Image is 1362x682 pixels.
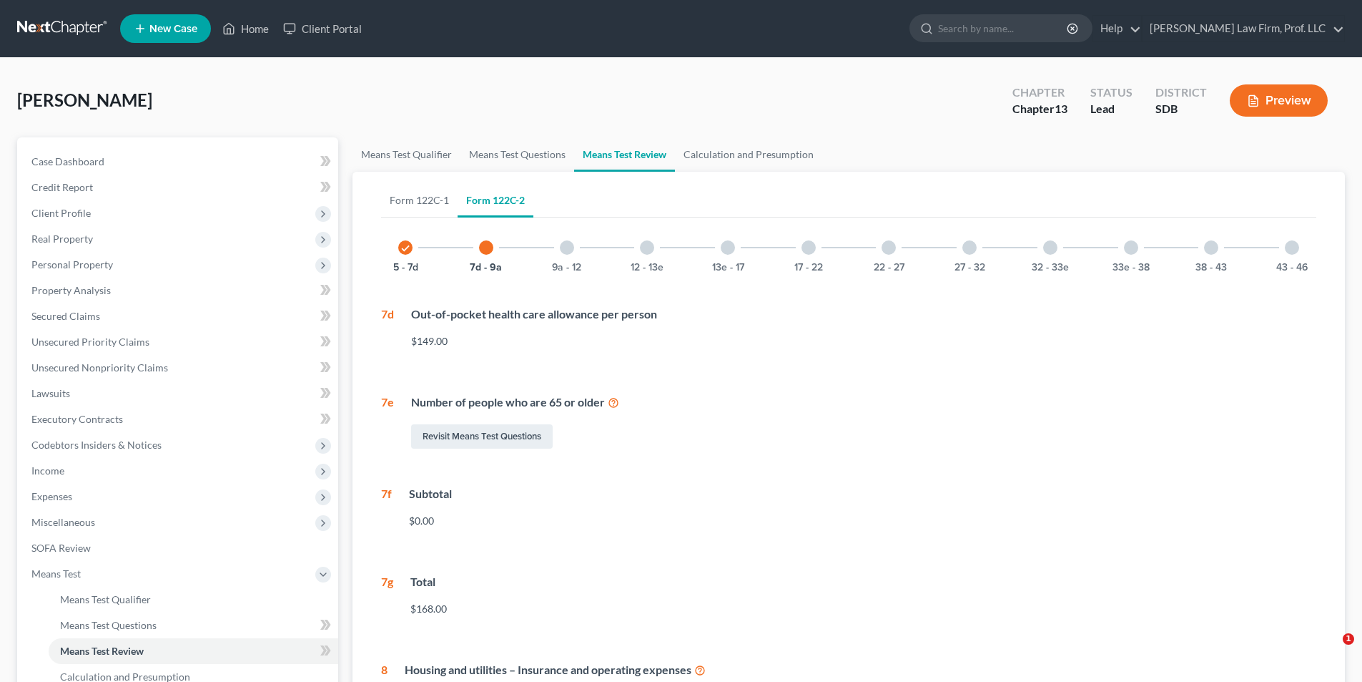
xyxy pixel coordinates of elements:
span: Unsecured Nonpriority Claims [31,361,168,374]
div: District [1155,84,1207,101]
a: Executory Contracts [20,406,338,432]
button: 33e - 38 [1112,263,1150,273]
span: Means Test Qualifier [60,593,151,605]
button: 32 - 33e [1032,263,1069,273]
input: Search by name... [938,15,1069,42]
button: 17 - 22 [794,263,823,273]
button: 38 - 43 [1195,263,1227,273]
span: 1 [1343,633,1354,645]
span: New Case [149,24,197,34]
div: Chapter [1012,84,1067,101]
a: Property Analysis [20,278,338,303]
iframe: Intercom live chat [1313,633,1348,668]
a: SOFA Review [20,535,338,561]
span: SOFA Review [31,542,91,554]
div: $149.00 [411,334,1316,349]
button: Preview [1230,84,1328,117]
a: Means Test Questions [49,613,338,638]
a: Revisit Means Test Questions [411,424,553,449]
a: Help [1093,16,1141,42]
div: Total [410,574,1316,590]
a: Means Test Qualifier [49,587,338,613]
i: check [400,243,410,253]
a: Client Portal [276,16,369,42]
span: 13 [1055,102,1067,115]
button: 7d - 9a [470,263,502,273]
button: 12 - 13e [631,263,663,273]
span: Lawsuits [31,387,70,399]
span: Executory Contracts [31,413,123,425]
span: Means Test [31,567,81,580]
div: 7g [381,574,393,628]
div: 7d [381,306,394,360]
a: Secured Claims [20,303,338,329]
span: Expenses [31,490,72,502]
span: [PERSON_NAME] [17,89,152,110]
div: Out-of-pocket health care allowance per person [411,306,1316,323]
a: [PERSON_NAME] Law Firm, Prof. LLC [1143,16,1344,42]
span: Means Test Questions [60,619,157,631]
a: Calculation and Presumption [675,137,822,172]
div: Number of people who are 65 or older [411,394,1316,411]
span: Personal Property [31,258,113,271]
div: Housing and utilities – Insurance and operating expenses [405,662,1316,678]
div: 7f [381,486,392,540]
span: Property Analysis [31,284,111,296]
a: Home [215,16,276,42]
a: Form 122C-1 [381,183,458,218]
a: Case Dashboard [20,149,338,175]
button: 27 - 32 [954,263,985,273]
span: Means Test Review [60,645,144,657]
div: Lead [1090,101,1132,117]
span: Unsecured Priority Claims [31,336,149,348]
a: Means Test Review [49,638,338,664]
div: Subtotal [409,486,1316,502]
a: Lawsuits [20,381,338,406]
span: Secured Claims [31,310,100,322]
div: Chapter [1012,101,1067,117]
span: Codebtors Insiders & Notices [31,439,162,451]
span: Real Property [31,233,93,245]
div: $0.00 [409,514,1316,528]
a: Means Test Review [574,137,675,172]
span: Case Dashboard [31,155,104,167]
div: $168.00 [410,602,1316,616]
a: Unsecured Nonpriority Claims [20,355,338,381]
div: SDB [1155,101,1207,117]
button: 5 - 7d [393,263,418,273]
a: Unsecured Priority Claims [20,329,338,355]
button: 13e - 17 [712,263,744,273]
div: Status [1090,84,1132,101]
button: 43 - 46 [1276,263,1308,273]
button: 9a - 12 [552,263,581,273]
span: Client Profile [31,207,91,219]
div: 7e [381,394,394,452]
button: 22 - 27 [874,263,904,273]
a: Means Test Qualifier [352,137,460,172]
span: Income [31,464,64,477]
span: Credit Report [31,181,93,193]
a: Form 122C-2 [458,183,533,218]
a: Credit Report [20,175,338,200]
a: Means Test Questions [460,137,574,172]
span: Miscellaneous [31,516,95,528]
